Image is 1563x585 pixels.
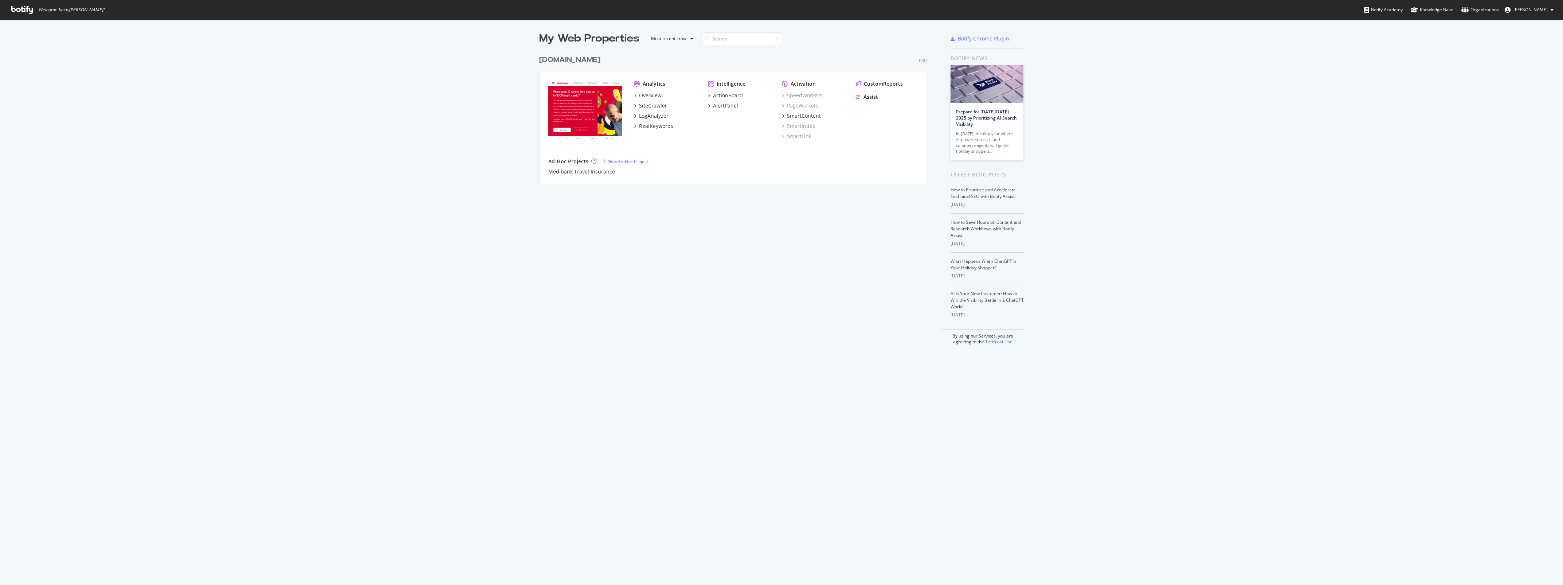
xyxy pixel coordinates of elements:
a: Medibank Travel Insurance [548,168,615,175]
div: Botify news [951,54,1024,62]
span: Welcome back, [PERSON_NAME] ! [38,7,104,13]
a: How to Prioritize and Accelerate Technical SEO with Botify Assist [951,187,1016,199]
div: SiteCrawler [639,102,667,109]
a: ActionBoard [708,92,743,99]
div: Botify Chrome Plugin [958,35,1009,42]
div: CustomReports [864,80,903,87]
div: SmartContent [787,112,821,120]
div: New Ad-Hoc Project [608,158,648,164]
a: SmartIndex [782,122,815,130]
div: Pro [919,57,927,63]
a: How to Save Hours on Content and Research Workflows with Botify Assist [951,219,1021,238]
div: Analytics [643,80,665,87]
div: Organizations [1461,6,1499,13]
div: Intelligence [717,80,745,87]
a: SiteCrawler [634,102,667,109]
div: By using our Services, you are agreeing to the [941,329,1024,345]
span: Sophie Jackson [1513,7,1548,13]
div: Knowledge Base [1411,6,1453,13]
div: [DATE] [951,273,1024,279]
img: Prepare for Black Friday 2025 by Prioritizing AI Search Visibility [951,65,1023,103]
div: Latest Blog Posts [951,171,1024,179]
button: Most recent crawl [645,33,696,44]
a: [DOMAIN_NAME] [539,55,603,65]
div: [DATE] [951,201,1024,208]
a: RealKeywords [634,122,673,130]
a: Prepare for [DATE][DATE] 2025 by Prioritizing AI Search Visibility [956,109,1017,127]
div: [DATE] [951,240,1024,247]
div: My Web Properties [539,31,639,46]
a: SpeedWorkers [782,92,822,99]
button: [PERSON_NAME] [1499,4,1559,16]
div: In [DATE], the first year where AI-powered search and commerce agents will guide holiday shoppers… [956,131,1018,154]
div: AlertPanel [713,102,738,109]
div: grid [539,46,933,184]
a: SmartLink [782,133,811,140]
a: AI Is Your New Customer: How to Win the Visibility Battle in a ChatGPT World [951,290,1024,310]
div: Most recent crawl [651,36,688,41]
a: Terms of Use [985,339,1012,345]
div: [DOMAIN_NAME] [539,55,600,65]
a: AlertPanel [708,102,738,109]
a: New Ad-Hoc Project [602,158,648,164]
input: Search [702,32,782,45]
a: Botify Chrome Plugin [951,35,1009,42]
div: Overview [639,92,662,99]
div: LogAnalyzer [639,112,669,120]
a: SmartContent [782,112,821,120]
div: ActionBoard [713,92,743,99]
img: Medibank.com.au [548,80,622,139]
div: [DATE] [951,312,1024,318]
div: Botify Academy [1364,6,1403,13]
a: LogAnalyzer [634,112,669,120]
a: Overview [634,92,662,99]
div: Ad-Hoc Projects [548,158,588,165]
div: RealKeywords [639,122,673,130]
a: Assist [856,93,878,101]
div: Activation [791,80,816,87]
div: Assist [863,93,878,101]
a: What Happens When ChatGPT Is Your Holiday Shopper? [951,258,1016,271]
a: PageWorkers [782,102,819,109]
a: CustomReports [856,80,903,87]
